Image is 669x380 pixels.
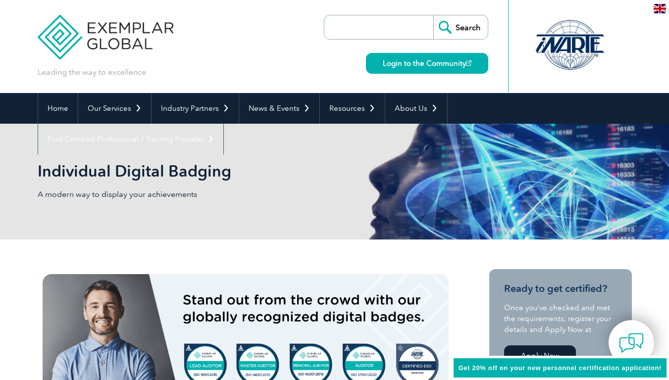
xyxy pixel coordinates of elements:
input: Search [433,15,488,39]
h3: Ready to get certified? [504,283,617,295]
img: en [654,4,666,13]
a: Apply Now [504,345,576,366]
p: A modern way to display your achievements [38,189,335,200]
a: News & Events [239,93,319,124]
a: Home [38,93,78,124]
img: contact-chat.png [619,331,644,355]
img: open_square.png [466,60,471,66]
a: Resources [320,93,385,124]
a: Industry Partners [152,93,239,124]
a: Login to the Community [366,53,488,74]
h2: Individual Digital Badging [38,163,454,179]
p: Leading the way to excellence [38,67,146,78]
p: Once you’ve checked and met the requirements, register your details and Apply Now at [504,302,617,335]
span: Get 20% off on your new personnel certification application! [459,364,662,372]
a: About Us [385,93,447,124]
a: Find Certified Professional / Training Provider [38,124,223,154]
a: Our Services [78,93,151,124]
